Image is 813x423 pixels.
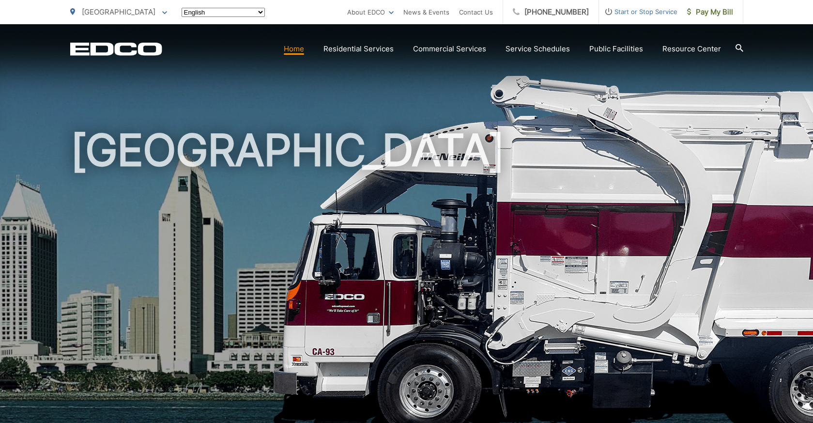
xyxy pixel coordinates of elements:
a: Contact Us [459,6,493,18]
span: Pay My Bill [687,6,733,18]
a: Home [284,43,304,55]
span: [GEOGRAPHIC_DATA] [82,7,155,16]
a: Service Schedules [506,43,570,55]
a: Residential Services [323,43,394,55]
a: Public Facilities [589,43,643,55]
a: Commercial Services [413,43,486,55]
a: Resource Center [662,43,721,55]
a: News & Events [403,6,449,18]
a: About EDCO [347,6,394,18]
select: Select a language [182,8,265,17]
a: EDCD logo. Return to the homepage. [70,42,162,56]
